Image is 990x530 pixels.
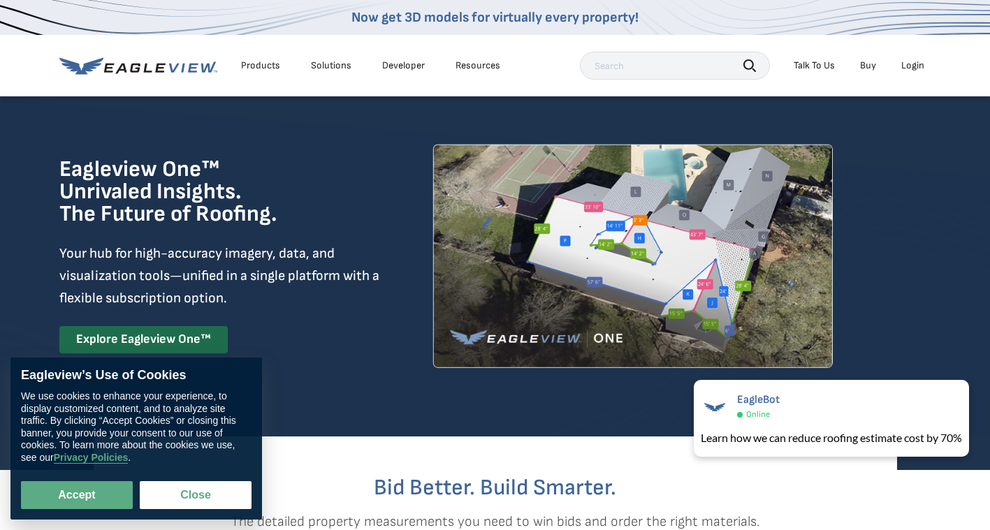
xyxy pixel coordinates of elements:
[59,242,382,309] p: Your hub for high-accuracy imagery, data, and visualization tools—unified in a single platform wi...
[737,393,780,406] span: EagleBot
[382,59,425,72] a: Developer
[59,159,348,226] h1: Eagleview One™ Unrivaled Insights. The Future of Roofing.
[21,481,133,509] button: Accept
[701,429,962,446] div: Learn how we can reduce roofing estimate cost by 70%
[21,390,252,464] div: We use cookies to enhance your experience, to display customized content, and to analyze site tra...
[59,326,228,353] a: Explore Eagleview One™
[311,59,351,72] div: Solutions
[54,452,129,464] a: Privacy Policies
[456,59,500,72] div: Resources
[21,368,252,383] div: Eagleview’s Use of Cookies
[701,393,729,421] img: EagleBot
[794,59,835,72] div: Talk To Us
[351,9,639,26] a: Now get 3D models for virtually every property!
[94,477,897,499] h2: Bid Better. Build Smarter.
[860,59,876,72] a: Buy
[580,52,770,80] input: Search
[746,409,770,420] span: Online
[140,481,252,509] button: Close
[901,59,924,72] div: Login
[241,59,280,72] div: Products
